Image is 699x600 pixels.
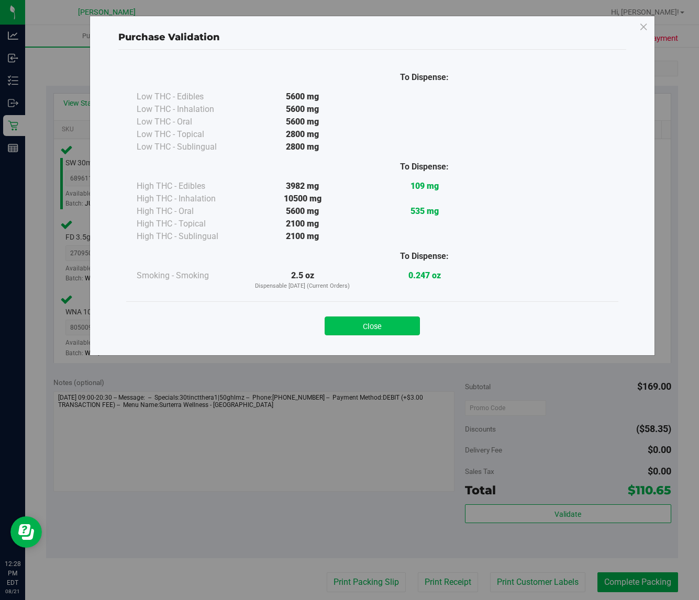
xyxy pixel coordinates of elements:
div: 5600 mg [241,116,363,128]
div: High THC - Oral [137,205,241,218]
div: High THC - Topical [137,218,241,230]
div: 5600 mg [241,103,363,116]
button: Close [325,316,420,335]
div: 2100 mg [241,218,363,230]
div: Smoking - Smoking [137,269,241,282]
div: High THC - Edibles [137,180,241,193]
strong: 0.247 oz [408,270,441,280]
div: Low THC - Edibles [137,90,241,103]
div: To Dispense: [363,250,485,263]
iframe: Resource center [10,516,42,548]
p: Dispensable [DATE] (Current Orders) [241,282,363,291]
div: 5600 mg [241,205,363,218]
div: 3982 mg [241,180,363,193]
div: Low THC - Topical [137,128,241,141]
strong: 535 mg [410,206,439,216]
div: 10500 mg [241,193,363,205]
div: 2800 mg [241,141,363,153]
div: To Dispense: [363,71,485,84]
div: Low THC - Inhalation [137,103,241,116]
div: Low THC - Oral [137,116,241,128]
div: 5600 mg [241,90,363,103]
div: 2800 mg [241,128,363,141]
div: High THC - Inhalation [137,193,241,205]
div: To Dispense: [363,161,485,173]
strong: 109 mg [410,181,439,191]
div: 2.5 oz [241,269,363,291]
span: Purchase Validation [118,31,220,43]
div: 2100 mg [241,230,363,243]
div: High THC - Sublingual [137,230,241,243]
div: Low THC - Sublingual [137,141,241,153]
